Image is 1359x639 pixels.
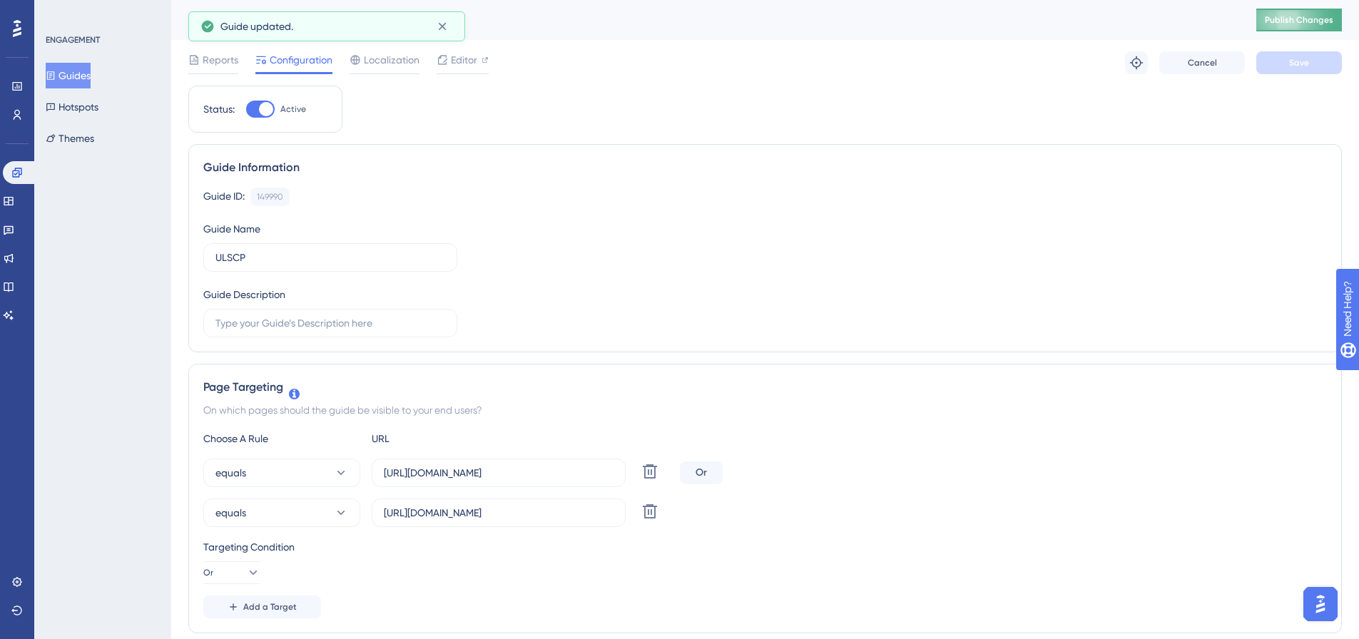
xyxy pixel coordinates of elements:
span: Need Help? [34,4,89,21]
div: Guide ID: [203,188,245,206]
div: Targeting Condition [203,538,1327,556]
span: Cancel [1188,57,1217,68]
div: Choose A Rule [203,430,360,447]
button: Add a Target [203,595,321,618]
button: Or [203,561,260,584]
button: Publish Changes [1256,9,1342,31]
div: Guide Information [203,159,1327,176]
div: Status: [203,101,235,118]
div: ENGAGEMENT [46,34,100,46]
div: 149990 [257,191,283,203]
input: Type your Guide’s Description here [215,315,445,331]
button: Cancel [1159,51,1245,74]
span: Add a Target [243,601,297,613]
button: Hotspots [46,94,98,120]
span: Reports [203,51,238,68]
div: Page Targeting [203,379,1327,396]
div: URL [372,430,529,447]
span: Guide updated. [220,18,293,35]
span: Publish Changes [1265,14,1333,26]
span: Editor [451,51,477,68]
span: Save [1289,57,1309,68]
button: equals [203,499,360,527]
div: ULSCP [188,10,1221,30]
iframe: UserGuiding AI Assistant Launcher [1299,583,1342,625]
span: Or [203,567,213,578]
div: Guide Name [203,220,260,237]
span: Active [280,103,306,115]
span: equals [215,464,246,481]
input: yourwebsite.com/path [384,505,614,521]
span: equals [215,504,246,521]
input: Type your Guide’s Name here [215,250,445,265]
div: On which pages should the guide be visible to your end users? [203,402,1327,419]
span: Localization [364,51,419,68]
div: Guide Description [203,286,285,303]
button: Save [1256,51,1342,74]
input: yourwebsite.com/path [384,465,614,481]
button: equals [203,459,360,487]
button: Themes [46,126,94,151]
span: Configuration [270,51,332,68]
button: Guides [46,63,91,88]
div: Or [680,461,723,484]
